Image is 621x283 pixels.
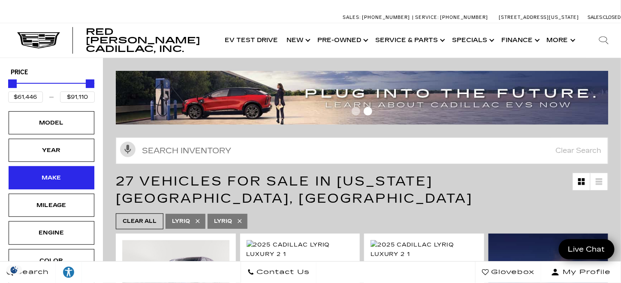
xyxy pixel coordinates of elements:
a: Live Chat [559,239,615,259]
a: [STREET_ADDRESS][US_STATE] [499,15,579,20]
h5: Price [11,69,92,76]
a: Pre-Owned [313,23,371,58]
img: ev-blog-post-banners4 [116,71,615,125]
span: Contact Us [254,266,310,278]
div: Maximum Price [86,79,94,88]
div: EngineEngine [9,221,94,244]
input: Minimum [8,91,43,103]
span: LYRIQ [214,216,232,227]
span: Clear All [123,216,157,227]
button: More [543,23,578,58]
span: Search [13,266,49,278]
a: New [282,23,313,58]
input: Maximum [60,91,95,103]
div: Make [30,173,73,183]
div: Minimum Price [8,79,17,88]
div: MakeMake [9,166,94,189]
img: 2025 Cadillac LYRIQ Luxury 2 1 [371,240,479,259]
div: Mileage [30,201,73,210]
a: Red [PERSON_NAME] Cadillac, Inc. [86,27,212,53]
div: ModelModel [9,111,94,134]
a: Sales: [PHONE_NUMBER] [343,15,412,20]
div: 1 / 2 [247,240,355,259]
span: Live Chat [564,244,609,254]
div: Engine [30,228,73,237]
span: Red [PERSON_NAME] Cadillac, Inc. [86,27,200,54]
button: Open user profile menu [541,262,621,283]
div: Search [587,23,621,58]
span: Sales: [588,15,603,20]
span: Lyriq [172,216,190,227]
span: Go to slide 2 [364,107,372,116]
div: YearYear [9,139,94,162]
span: Service: [415,15,439,20]
div: Explore your accessibility options [56,266,81,279]
div: Color [30,256,73,265]
img: Opt-Out Icon [4,265,24,274]
div: Price [8,76,95,103]
div: Model [30,118,73,128]
span: Sales: [343,15,361,20]
svg: Click to toggle on voice search [120,142,136,157]
section: Click to Open Cookie Consent Modal [4,265,24,274]
div: 1 / 2 [371,240,479,259]
a: Service: [PHONE_NUMBER] [412,15,490,20]
span: 27 Vehicles for Sale in [US_STATE][GEOGRAPHIC_DATA], [GEOGRAPHIC_DATA] [116,173,473,206]
span: Glovebox [489,266,534,278]
img: 2025 Cadillac LYRIQ Luxury 2 1 [247,240,355,259]
a: Explore your accessibility options [56,262,82,283]
div: MileageMileage [9,194,94,217]
span: Closed [603,15,621,20]
input: Search Inventory [116,137,608,164]
span: Go to slide 1 [352,107,360,116]
img: Cadillac Dark Logo with Cadillac White Text [17,32,60,49]
div: Year [30,146,73,155]
div: ColorColor [9,249,94,272]
a: Specials [448,23,497,58]
a: Contact Us [241,262,317,283]
a: Service & Parts [371,23,448,58]
a: Grid View [573,173,590,190]
a: Finance [497,23,543,58]
a: EV Test Drive [220,23,282,58]
a: Glovebox [475,262,541,283]
span: My Profile [560,266,611,278]
span: [PHONE_NUMBER] [362,15,410,20]
span: [PHONE_NUMBER] [440,15,488,20]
